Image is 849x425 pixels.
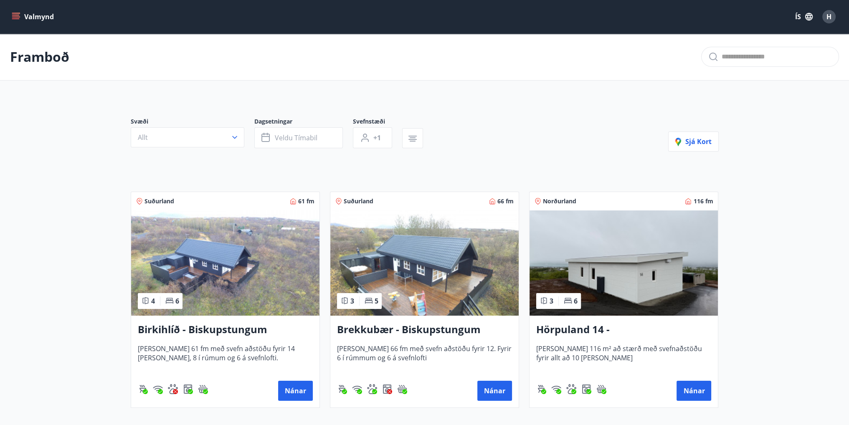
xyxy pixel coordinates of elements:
[367,384,377,394] img: pxcaIm5dSOV3FS4whs1soiYWTwFQvksT25a9J10C.svg
[131,210,319,316] img: Paella dish
[330,210,519,316] img: Paella dish
[10,9,57,24] button: menu
[353,127,392,148] button: +1
[337,384,347,394] img: ZXjrS3QKesehq6nQAPjaRuRTI364z8ohTALB4wBr.svg
[668,132,719,152] button: Sjá kort
[254,127,343,148] button: Veldu tímabil
[530,210,718,316] img: Paella dish
[397,384,407,394] img: h89QDIuHlAdpqTriuIvuEWkTH976fOgBEOOeu1mi.svg
[497,197,514,205] span: 66 fm
[382,384,392,394] img: Dl16BY4EX9PAW649lg1C3oBuIaAsR6QVDQBO2cTm.svg
[337,322,512,337] h3: Brekkubær - Biskupstungum
[352,384,362,394] img: HJRyFFsYp6qjeUYhR4dAD8CaCEsnIFYZ05miwXoh.svg
[168,384,178,394] img: pxcaIm5dSOV3FS4whs1soiYWTwFQvksT25a9J10C.svg
[131,127,244,147] button: Allt
[275,133,317,142] span: Veldu tímabil
[367,384,377,394] div: Gæludýr
[551,384,561,394] div: Þráðlaust net
[138,384,148,394] img: ZXjrS3QKesehq6nQAPjaRuRTI364z8ohTALB4wBr.svg
[278,381,313,401] button: Nánar
[153,384,163,394] div: Þráðlaust net
[375,296,378,306] span: 5
[550,296,553,306] span: 3
[153,384,163,394] img: HJRyFFsYp6qjeUYhR4dAD8CaCEsnIFYZ05miwXoh.svg
[574,296,578,306] span: 6
[791,9,817,24] button: ÍS
[397,384,407,394] div: Heitur pottur
[353,117,402,127] span: Svefnstæði
[536,384,546,394] div: Gasgrill
[536,322,711,337] h3: Hörpuland 14 - [GEOGRAPHIC_DATA]
[10,48,69,66] p: Framboð
[693,197,713,205] span: 116 fm
[344,197,373,205] span: Suðurland
[477,381,512,401] button: Nánar
[566,384,576,394] img: pxcaIm5dSOV3FS4whs1soiYWTwFQvksT25a9J10C.svg
[131,117,254,127] span: Svæði
[677,381,711,401] button: Nánar
[337,344,512,372] span: [PERSON_NAME] 66 fm með svefn aðstöðu fyrir 12. Fyrir 6 í rúmmum og 6 á svefnlofti
[566,384,576,394] div: Gæludýr
[254,117,353,127] span: Dagsetningar
[298,197,314,205] span: 61 fm
[581,384,591,394] div: Þvottavél
[138,384,148,394] div: Gasgrill
[168,384,178,394] div: Gæludýr
[337,384,347,394] div: Gasgrill
[596,384,606,394] img: h89QDIuHlAdpqTriuIvuEWkTH976fOgBEOOeu1mi.svg
[183,384,193,394] img: Dl16BY4EX9PAW649lg1C3oBuIaAsR6QVDQBO2cTm.svg
[536,384,546,394] img: ZXjrS3QKesehq6nQAPjaRuRTI364z8ohTALB4wBr.svg
[551,384,561,394] img: HJRyFFsYp6qjeUYhR4dAD8CaCEsnIFYZ05miwXoh.svg
[183,384,193,394] div: Þvottavél
[138,322,313,337] h3: Birkihlíð - Biskupstungum
[581,384,591,394] img: Dl16BY4EX9PAW649lg1C3oBuIaAsR6QVDQBO2cTm.svg
[826,12,831,21] span: H
[198,384,208,394] img: h89QDIuHlAdpqTriuIvuEWkTH976fOgBEOOeu1mi.svg
[675,137,712,146] span: Sjá kort
[543,197,576,205] span: Norðurland
[596,384,606,394] div: Heitur pottur
[175,296,179,306] span: 6
[373,133,381,142] span: +1
[382,384,392,394] div: Þvottavél
[138,133,148,142] span: Allt
[536,344,711,372] span: [PERSON_NAME] 116 m² að stærð með svefnaðstöðu fyrir allt að 10 [PERSON_NAME]
[144,197,174,205] span: Suðurland
[350,296,354,306] span: 3
[352,384,362,394] div: Þráðlaust net
[138,344,313,372] span: [PERSON_NAME] 61 fm með svefn aðstöðu fyrir 14 [PERSON_NAME], 8 í rúmum og 6 á svefnlofti.
[819,7,839,27] button: H
[198,384,208,394] div: Heitur pottur
[151,296,155,306] span: 4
